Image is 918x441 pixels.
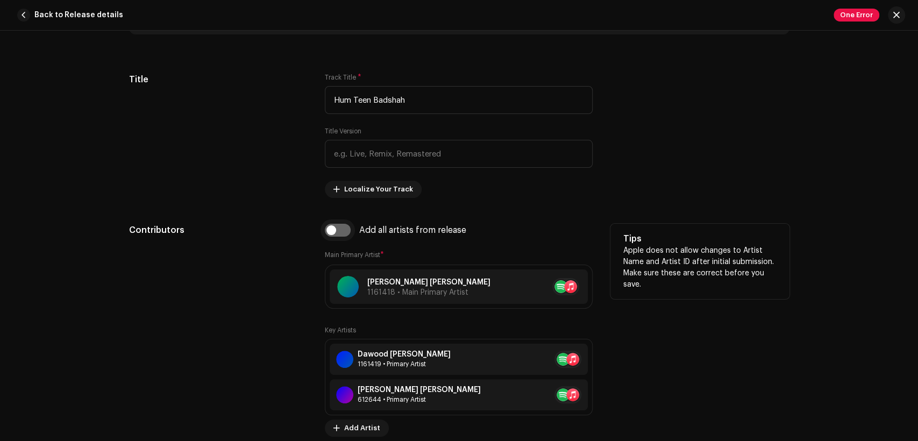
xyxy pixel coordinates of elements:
label: Title Version [325,127,361,136]
input: Enter the name of the track [325,86,593,114]
span: Localize Your Track [344,179,413,200]
label: Track Title [325,73,361,82]
p: Apple does not allow changes to Artist Name and Artist ID after initial submission. Make sure the... [623,245,777,290]
button: Localize Your Track [325,181,422,198]
div: Dawood [PERSON_NAME] [358,350,451,359]
h5: Tips [623,232,777,245]
div: [PERSON_NAME] [PERSON_NAME] [358,386,481,394]
span: Add Artist [344,417,380,439]
div: Add all artists from release [359,226,466,234]
small: Main Primary Artist [325,252,380,258]
div: Primary Artist [358,395,481,404]
p: [PERSON_NAME] [PERSON_NAME] [367,277,490,288]
div: Primary Artist [358,360,451,368]
h5: Title [129,73,308,86]
input: e.g. Live, Remix, Remastered [325,140,593,168]
h5: Contributors [129,224,308,237]
label: Key Artists [325,326,356,335]
button: Add Artist [325,419,389,437]
span: 1161418 • Main Primary Artist [367,289,468,296]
